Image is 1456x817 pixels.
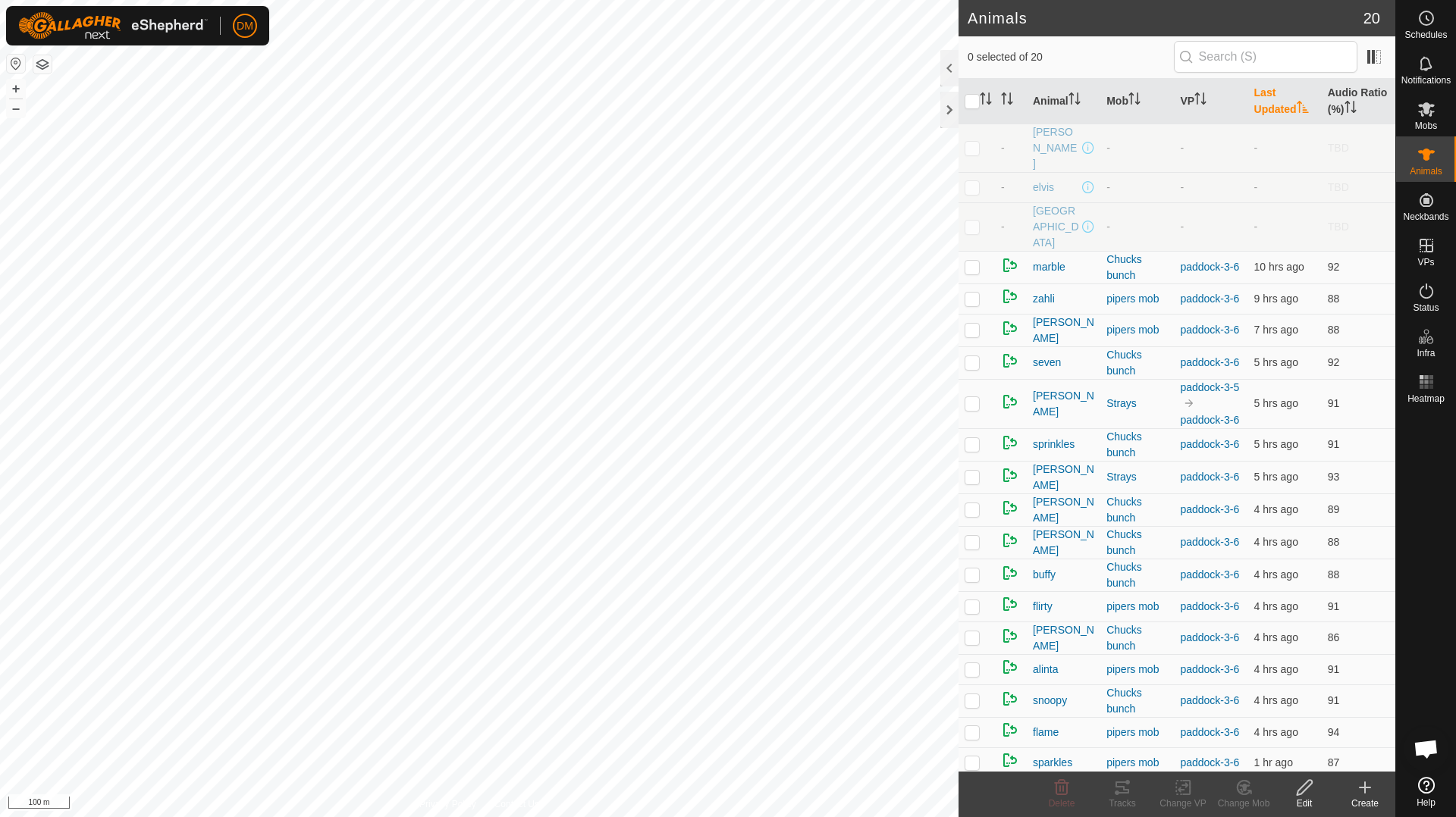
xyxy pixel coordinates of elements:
span: 8 Sept 2025, 8:06 am [1254,438,1298,450]
a: paddock-3-6 [1180,503,1239,515]
span: 88 [1328,568,1340,581]
span: Notifications [1401,76,1451,85]
span: 87 [1328,756,1340,768]
span: 91 [1328,663,1340,675]
span: 8 Sept 2025, 8:36 am [1254,503,1298,515]
span: 91 [1328,694,1340,706]
div: Strays [1106,469,1168,485]
a: paddock-3-6 [1180,438,1239,450]
span: - [1254,181,1258,193]
div: Chucks bunch [1106,429,1168,461]
a: paddock-3-6 [1180,694,1239,706]
span: Status [1413,303,1439,312]
span: sprinkles [1033,437,1075,452]
div: Change Mob [1213,797,1274,810]
img: returning on [1001,256,1019,274]
span: Neckbands [1403,212,1448,221]
a: paddock-3-6 [1180,663,1239,675]
img: returning on [1001,564,1019,582]
span: 94 [1328,726,1340,738]
span: - [1254,221,1258,233]
span: buffy [1033,567,1056,583]
div: pipers mob [1106,322,1168,338]
a: paddock-3-6 [1180,568,1239,581]
p-sorticon: Activate to sort [1345,103,1357,115]
div: Chucks bunch [1106,527,1168,559]
img: returning on [1001,499,1019,517]
p-sorticon: Activate to sort [1068,95,1081,107]
div: - [1106,180,1168,196]
span: - [1001,181,1005,193]
div: Chucks bunch [1106,494,1168,526]
p-sorticon: Activate to sort [1194,95,1207,107]
a: Help [1396,771,1456,813]
img: returning on [1001,287,1019,305]
span: - [1001,221,1005,233]
span: 88 [1328,536,1340,548]
span: flame [1033,725,1059,740]
div: Edit [1274,797,1335,810]
div: pipers mob [1106,662,1168,678]
span: [PERSON_NAME] [1033,494,1094,526]
span: 8 Sept 2025, 9:06 am [1254,536,1298,548]
span: 92 [1328,356,1340,368]
th: Mob [1100,79,1174,124]
app-display-virtual-paddock-transition: - [1180,221,1184,233]
a: paddock-3-6 [1180,726,1239,738]
a: paddock-3-6 [1180,356,1239,368]
span: 8 Sept 2025, 5:36 am [1254,324,1298,336]
span: marble [1033,259,1065,275]
th: Audio Ratio (%) [1322,79,1395,124]
span: 8 Sept 2025, 9:06 am [1254,726,1298,738]
a: paddock-3-6 [1180,536,1239,548]
span: 8 Sept 2025, 9:06 am [1254,663,1298,675]
a: paddock-3-6 [1180,600,1239,612]
span: 8 Sept 2025, 9:06 am [1254,568,1298,581]
span: - [1254,142,1258,154]
p-sorticon: Activate to sort [1128,95,1141,107]
a: Privacy Policy [419,797,476,811]
div: Chucks bunch [1106,622,1168,654]
button: Map Layers [33,55,52,74]
a: paddock-3-6 [1180,261,1239,273]
span: - [1001,142,1005,154]
span: Schedules [1404,30,1447,39]
img: returning on [1001,393,1019,411]
span: flirty [1033,599,1053,615]
a: paddock-3-6 [1180,756,1239,768]
div: Tracks [1092,797,1153,810]
span: Mobs [1415,121,1437,130]
span: 91 [1328,397,1340,409]
img: returning on [1001,751,1019,769]
span: TBD [1328,142,1349,154]
p-sorticon: Activate to sort [1297,103,1309,115]
span: Heatmap [1407,394,1445,403]
span: 8 Sept 2025, 9:06 am [1254,694,1298,706]
a: paddock-3-6 [1180,414,1239,426]
a: paddock-3-6 [1180,324,1239,336]
th: VP [1174,79,1247,124]
button: – [7,99,25,117]
h2: Animals [968,9,1363,27]
div: Strays [1106,396,1168,412]
p-sorticon: Activate to sort [980,95,992,107]
span: 0 selected of 20 [968,49,1174,65]
div: Chucks bunch [1106,685,1168,717]
span: 88 [1328,293,1340,305]
span: 91 [1328,438,1340,450]
div: - [1106,140,1168,156]
span: 8 Sept 2025, 9:06 am [1254,631,1298,643]
span: 8 Sept 2025, 7:36 am [1254,356,1298,368]
th: Last Updated [1248,79,1322,124]
span: 20 [1363,7,1380,30]
div: pipers mob [1106,755,1168,771]
span: 86 [1328,631,1340,643]
img: returning on [1001,531,1019,549]
span: 88 [1328,324,1340,336]
img: returning on [1001,627,1019,645]
span: seven [1033,355,1061,371]
div: Chucks bunch [1106,252,1168,283]
div: Chucks bunch [1106,347,1168,379]
span: 8 Sept 2025, 8:06 am [1254,471,1298,483]
img: returning on [1001,595,1019,613]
